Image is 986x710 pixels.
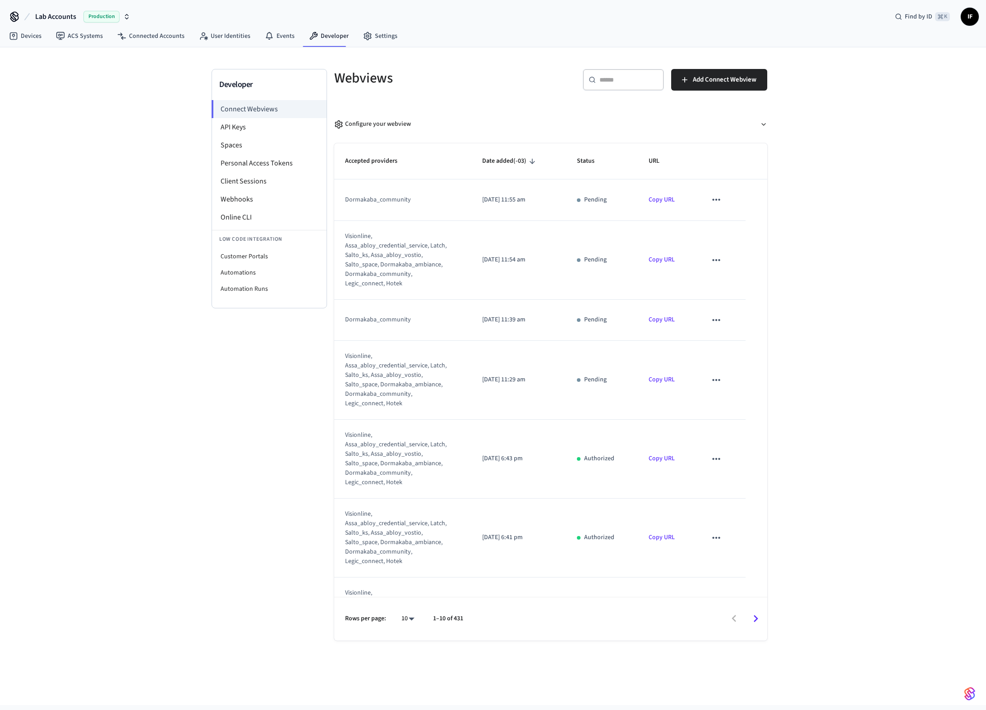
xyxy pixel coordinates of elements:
[649,375,675,384] a: Copy URL
[345,154,409,168] span: Accepted providers
[345,352,449,408] div: visionline, assa_abloy_credential_service, latch, salto_ks, assa_abloy_vostio, salto_space, dorma...
[345,509,449,566] div: visionline, assa_abloy_credential_service, latch, salto_ks, assa_abloy_vostio, salto_space, dorma...
[212,136,327,154] li: Spaces
[212,118,327,136] li: API Keys
[961,8,979,26] button: IF
[345,195,449,205] div: dormakaba_community
[258,28,302,44] a: Events
[577,154,606,168] span: Status
[433,614,463,623] p: 1–10 of 431
[212,208,327,226] li: Online CLI
[584,454,614,463] p: Authorized
[212,154,327,172] li: Personal Access Tokens
[482,255,555,265] p: [DATE] 11:54 am
[482,315,555,325] p: [DATE] 11:39 am
[334,69,545,87] h5: Webviews
[212,100,327,118] li: Connect Webviews
[397,612,419,625] div: 10
[212,190,327,208] li: Webhooks
[35,11,76,22] span: Lab Accounts
[935,12,950,21] span: ⌘ K
[482,454,555,463] p: [DATE] 6:43 pm
[219,78,319,91] h3: Developer
[482,375,555,385] p: [DATE] 11:29 am
[584,375,607,385] p: Pending
[584,315,607,325] p: Pending
[334,112,767,136] button: Configure your webview
[649,315,675,324] a: Copy URL
[345,431,449,487] div: visionline, assa_abloy_credential_service, latch, salto_ks, assa_abloy_vostio, salto_space, dorma...
[83,11,120,23] span: Production
[302,28,356,44] a: Developer
[584,533,614,542] p: Authorized
[482,533,555,542] p: [DATE] 6:41 pm
[671,69,767,91] button: Add Connect Webview
[212,230,327,248] li: Low Code Integration
[334,119,411,129] div: Configure your webview
[584,195,607,205] p: Pending
[49,28,110,44] a: ACS Systems
[584,255,607,265] p: Pending
[482,195,555,205] p: [DATE] 11:55 am
[964,687,975,701] img: SeamLogoGradient.69752ec5.svg
[482,154,538,168] span: Date added(-03)
[345,614,386,623] p: Rows per page:
[745,608,766,629] button: Go to next page
[192,28,258,44] a: User Identities
[110,28,192,44] a: Connected Accounts
[649,454,675,463] a: Copy URL
[212,248,327,265] li: Customer Portals
[2,28,49,44] a: Devices
[345,232,449,289] div: visionline, assa_abloy_credential_service, latch, salto_ks, assa_abloy_vostio, salto_space, dorma...
[649,195,675,204] a: Copy URL
[693,74,756,86] span: Add Connect Webview
[345,315,449,325] div: dormakaba_community
[212,281,327,297] li: Automation Runs
[356,28,405,44] a: Settings
[212,265,327,281] li: Automations
[888,9,957,25] div: Find by ID⌘ K
[345,588,449,645] div: visionline, assa_abloy_credential_service, latch, salto_ks, assa_abloy_vostio, salto_space, dorma...
[649,255,675,264] a: Copy URL
[649,154,671,168] span: URL
[962,9,978,25] span: IF
[212,172,327,190] li: Client Sessions
[905,12,932,21] span: Find by ID
[649,533,675,542] a: Copy URL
